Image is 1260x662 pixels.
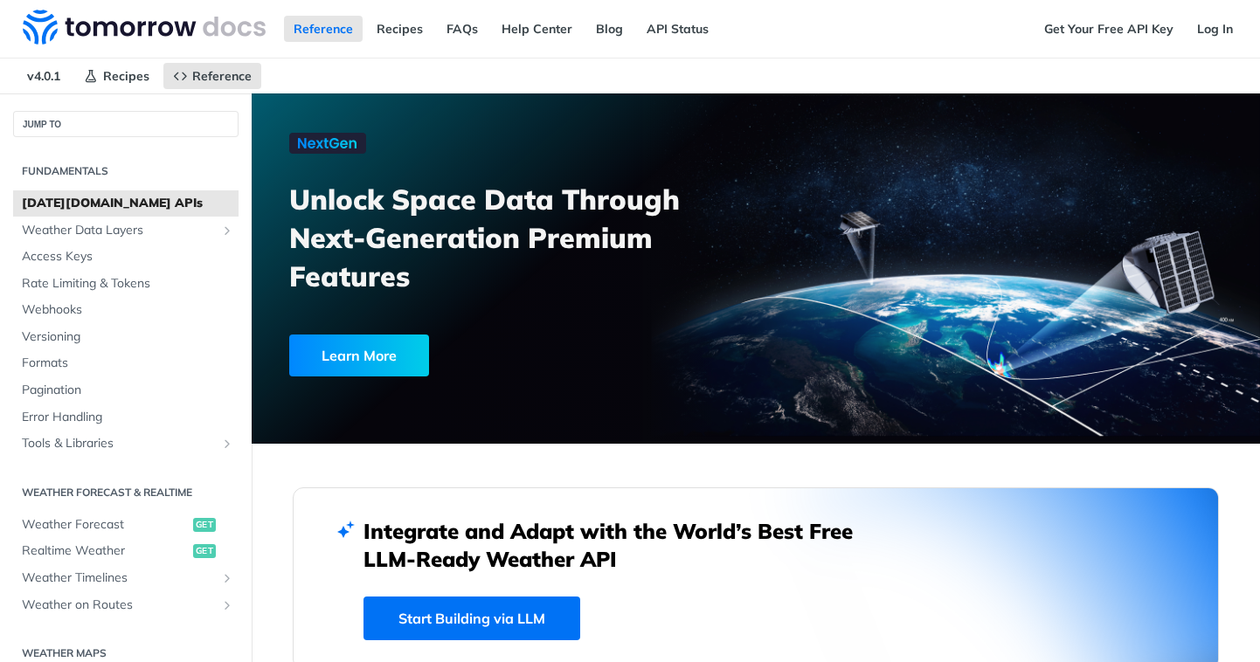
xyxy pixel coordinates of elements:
span: Formats [22,355,234,372]
a: Learn More [289,334,677,376]
a: [DATE][DOMAIN_NAME] APIs [13,190,239,217]
img: Tomorrow.io Weather API Docs [23,10,266,45]
a: Pagination [13,377,239,403]
h2: Weather Forecast & realtime [13,485,239,500]
h2: Integrate and Adapt with the World’s Best Free LLM-Ready Weather API [363,517,879,573]
a: Webhooks [13,297,239,323]
a: Reference [163,63,261,89]
a: Recipes [74,63,159,89]
a: Access Keys [13,244,239,270]
span: Recipes [103,68,149,84]
a: Versioning [13,324,239,350]
a: Weather Data LayersShow subpages for Weather Data Layers [13,217,239,244]
a: Reference [284,16,363,42]
a: Tools & LibrariesShow subpages for Tools & Libraries [13,431,239,457]
button: JUMP TO [13,111,239,137]
button: Show subpages for Weather Timelines [220,571,234,585]
span: v4.0.1 [17,63,70,89]
a: API Status [637,16,718,42]
a: Weather on RoutesShow subpages for Weather on Routes [13,592,239,618]
button: Show subpages for Weather on Routes [220,598,234,612]
a: Get Your Free API Key [1035,16,1183,42]
span: Pagination [22,382,234,399]
a: Weather Forecastget [13,512,239,538]
h2: Fundamentals [13,163,239,179]
a: Help Center [492,16,582,42]
a: Rate Limiting & Tokens [13,271,239,297]
span: [DATE][DOMAIN_NAME] APIs [22,195,234,212]
a: Start Building via LLM [363,596,580,640]
span: Weather Timelines [22,569,216,587]
span: Weather on Routes [22,596,216,614]
span: get [193,544,216,558]
span: Weather Forecast [22,516,189,534]
a: FAQs [437,16,488,42]
img: NextGen [289,133,366,154]
span: Realtime Weather [22,542,189,560]
button: Show subpages for Weather Data Layers [220,224,234,238]
span: Reference [192,68,252,84]
span: Tools & Libraries [22,435,216,452]
span: Access Keys [22,248,234,265]
button: Show subpages for Tools & Libraries [220,437,234,451]
div: Learn More [289,334,429,376]
span: get [193,518,216,532]
a: Log In [1187,16,1243,42]
a: Blog [586,16,633,42]
h3: Unlock Space Data Through Next-Generation Premium Features [289,180,775,295]
a: Weather TimelinesShow subpages for Weather Timelines [13,565,239,591]
span: Versioning [22,328,234,346]
a: Recipes [367,16,433,42]
h2: Weather Maps [13,645,239,661]
a: Realtime Weatherget [13,538,239,564]
a: Formats [13,350,239,376]
span: Rate Limiting & Tokens [22,275,234,293]
span: Weather Data Layers [22,222,216,239]
a: Error Handling [13,404,239,431]
span: Error Handling [22,409,234,426]
span: Webhooks [22,301,234,319]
